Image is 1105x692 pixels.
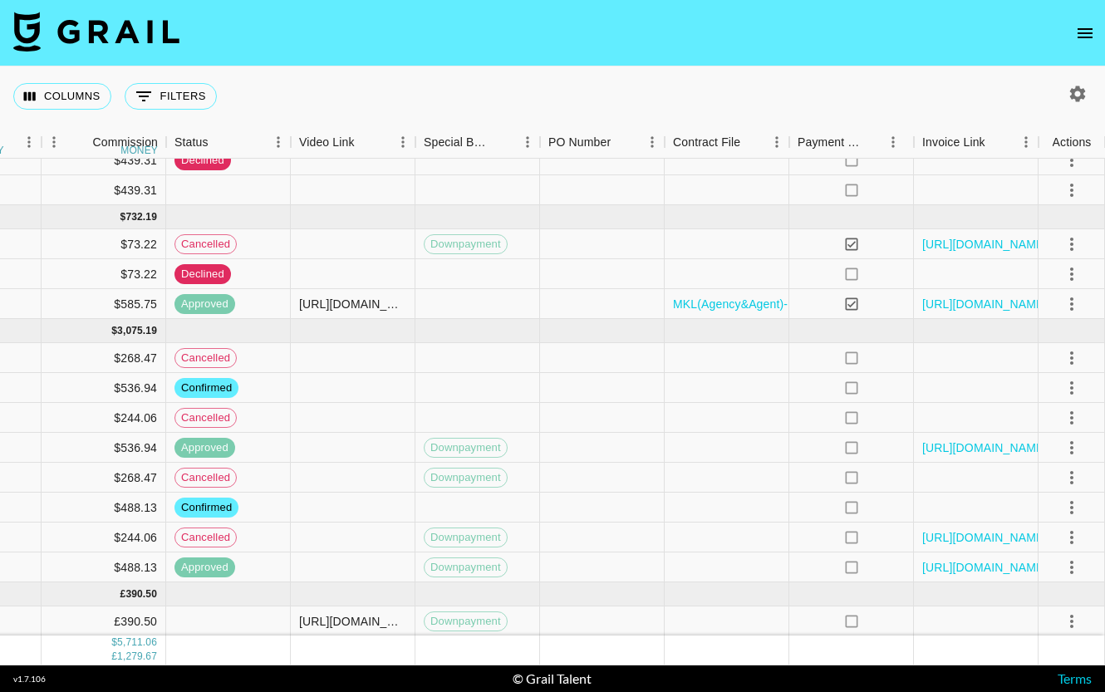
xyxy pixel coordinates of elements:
[42,373,166,403] div: $536.94
[1014,130,1039,155] button: Menu
[881,130,906,155] button: Menu
[120,210,126,224] div: $
[922,559,1048,576] a: [URL][DOMAIN_NAME]
[174,500,238,516] span: confirmed
[914,126,1039,159] div: Invoice Link
[13,12,179,52] img: Grail Talent
[1058,290,1086,318] button: select merge strategy
[42,175,166,205] div: $439.31
[125,210,157,224] div: 732.19
[673,126,740,159] div: Contract File
[665,126,789,159] div: Contract File
[1058,493,1086,522] button: select merge strategy
[425,530,507,546] span: Downpayment
[922,529,1048,546] a: [URL][DOMAIN_NAME]
[117,636,157,650] div: 5,711.06
[548,126,611,159] div: PO Number
[174,440,235,456] span: approved
[513,670,592,687] div: © Grail Talent
[355,130,378,154] button: Sort
[120,587,126,601] div: £
[1058,523,1086,552] button: select merge strategy
[1053,126,1092,159] div: Actions
[42,229,166,259] div: $73.22
[764,130,789,155] button: Menu
[111,324,117,338] div: $
[175,351,236,366] span: cancelled
[69,130,92,154] button: Sort
[540,126,665,159] div: PO Number
[174,153,231,169] span: declined
[1058,404,1086,432] button: select merge strategy
[42,343,166,373] div: $268.47
[291,126,415,159] div: Video Link
[1058,176,1086,204] button: select merge strategy
[92,126,158,159] div: Commission
[175,410,236,426] span: cancelled
[922,126,985,159] div: Invoice Link
[174,267,231,282] span: declined
[299,613,406,630] div: https://www.tiktok.com/@ethan_steele_/video/7561124056406281494
[1058,607,1086,636] button: select merge strategy
[425,237,507,253] span: Downpayment
[922,236,1048,253] a: [URL][DOMAIN_NAME]
[13,83,111,110] button: Select columns
[789,126,914,159] div: Payment Sent
[117,324,157,338] div: 3,075.19
[922,296,1048,312] a: [URL][DOMAIN_NAME]
[1058,670,1092,686] a: Terms
[125,83,217,110] button: Show filters
[174,560,235,576] span: approved
[1058,230,1086,258] button: select merge strategy
[175,530,236,546] span: cancelled
[1058,464,1086,492] button: select merge strategy
[922,439,1048,456] a: [URL][DOMAIN_NAME]
[299,296,406,312] div: https://www.tiktok.com/@tiffytoky/video/7541083498992487702?lang=en
[42,289,166,319] div: $585.75
[425,440,507,456] span: Downpayment
[42,552,166,582] div: $488.13
[1058,260,1086,288] button: select merge strategy
[111,636,117,650] div: $
[42,493,166,523] div: $488.13
[42,523,166,552] div: $244.06
[1068,17,1102,50] button: open drawer
[17,130,42,155] button: Menu
[1058,553,1086,582] button: select merge strategy
[42,403,166,433] div: $244.06
[640,130,665,155] button: Menu
[515,130,540,155] button: Menu
[13,674,46,685] div: v 1.7.106
[42,259,166,289] div: $73.22
[492,130,515,154] button: Sort
[425,470,507,486] span: Downpayment
[174,297,235,312] span: approved
[425,614,507,630] span: Downpayment
[42,463,166,493] div: $268.47
[424,126,492,159] div: Special Booking Type
[117,650,157,665] div: 1,279.67
[425,560,507,576] span: Downpayment
[740,130,764,154] button: Sort
[1058,344,1086,372] button: select merge strategy
[175,470,236,486] span: cancelled
[1058,434,1086,462] button: select merge strategy
[174,380,238,396] span: confirmed
[42,130,66,155] button: Menu
[174,126,209,159] div: Status
[1058,374,1086,402] button: select merge strategy
[1039,126,1105,159] div: Actions
[42,433,166,463] div: $536.94
[175,237,236,253] span: cancelled
[798,126,862,159] div: Payment Sent
[1058,146,1086,174] button: select merge strategy
[390,130,415,155] button: Menu
[985,130,1009,154] button: Sort
[42,606,166,636] div: £390.50
[120,145,158,155] div: money
[862,130,886,154] button: Sort
[166,126,291,159] div: Status
[611,130,634,154] button: Sort
[42,145,166,175] div: $439.31
[111,650,117,665] div: £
